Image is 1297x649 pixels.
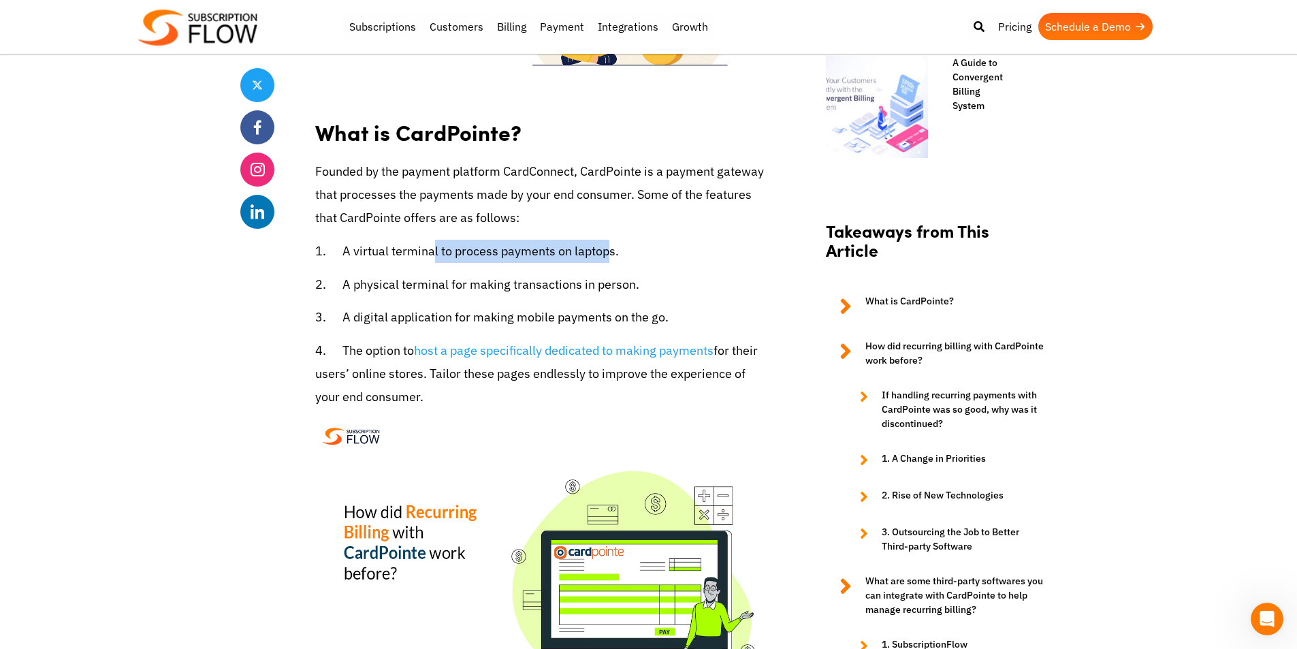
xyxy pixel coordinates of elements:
a: What is CardPointe? [826,294,1044,319]
p: 2. A physical terminal for making transactions in person. [315,273,765,296]
iframe: Intercom live chat [1251,603,1283,635]
a: How did recurring billing with CardPointe work before? [826,339,1044,368]
a: 1. A Change in Priorities [846,452,1044,468]
img: Subscriptionflow [138,10,257,46]
a: Billing [490,13,533,40]
a: Subscriptions [342,13,423,40]
h2: What is CardPointe? [315,106,765,149]
a: Payment [533,13,591,40]
img: Guide-to-Convergent-Billing-System [826,56,928,158]
a: 3. Outsourcing the Job to Better Third-party Software [846,525,1044,554]
a: 2. Rise of New Technologies [846,488,1044,505]
a: Customers [423,13,490,40]
p: Founded by the payment platform CardConnect, CardPointe is a payment gateway that processes the p... [315,160,765,230]
a: If handling recurring payments with CardPointe was so good, why was it discontinued? [846,388,1044,431]
p: 3. A digital application for making mobile payments on the go. [315,306,765,329]
p: 1. A virtual terminal to process payments on laptops. [315,240,765,263]
a: Pricing [991,13,1038,40]
a: What are some third-party softwares you can integrate with CardPointe to help manage recurring bi... [826,574,1044,617]
h2: Takeaways from This Article [826,221,1044,274]
p: 4. The option to for their users’ online stores. Tailor these pages endlessly to improve the expe... [315,339,765,409]
a: Integrations [591,13,665,40]
a: host a page specifically dedicated to making payments [414,343,714,358]
a: Growth [665,13,715,40]
a: A Guide to Convergent Billing System [939,56,1001,113]
a: Schedule a Demo [1038,13,1153,40]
